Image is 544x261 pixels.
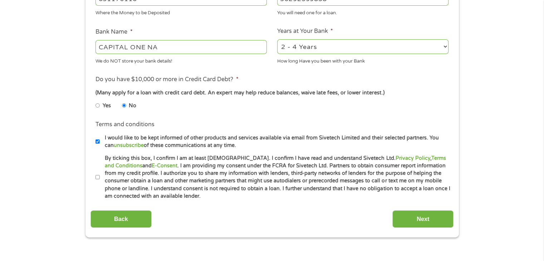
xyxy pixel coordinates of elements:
a: unsubscribe [114,142,144,148]
a: Terms and Conditions [105,155,446,169]
input: Back [90,210,152,228]
label: Terms and conditions [95,121,155,128]
a: Privacy Policy [395,155,430,161]
label: Do you have $10,000 or more in Credit Card Debt? [95,76,238,83]
a: E-Consent [152,163,177,169]
input: Next [392,210,454,228]
div: Where the Money to be Deposited [95,7,267,17]
div: We do NOT store your bank details! [95,55,267,65]
label: Bank Name [95,28,132,36]
div: How long Have you been with your Bank [277,55,449,65]
label: No [129,102,136,110]
label: Years at Your Bank [277,28,333,35]
label: Yes [103,102,111,110]
div: You will need one for a loan. [277,7,449,17]
label: I would like to be kept informed of other products and services available via email from Sivetech... [100,134,451,149]
div: (Many apply for a loan with credit card debt. An expert may help reduce balances, waive late fees... [95,89,448,97]
label: By ticking this box, I confirm I am at least [DEMOGRAPHIC_DATA]. I confirm I have read and unders... [100,154,451,200]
